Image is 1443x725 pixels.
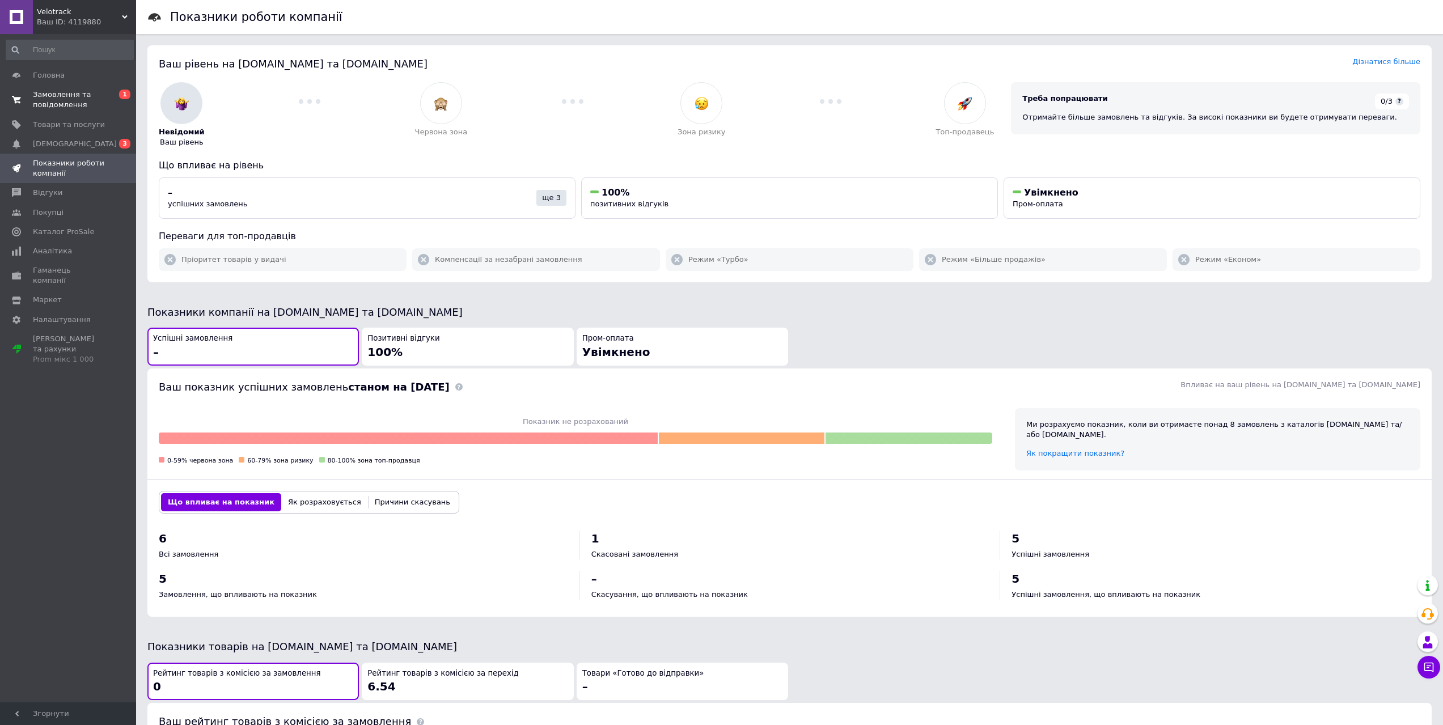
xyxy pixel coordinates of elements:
[1417,656,1440,679] button: Чат з покупцем
[153,345,159,359] span: –
[33,158,105,179] span: Показники роботи компанії
[362,328,573,366] button: Позитивні відгуки100%
[1012,572,1019,586] span: 5
[581,177,998,219] button: 100%позитивних відгуків
[695,96,709,111] img: :disappointed_relieved:
[167,457,233,464] span: 0-59% червона зона
[159,590,317,599] span: Замовлення, що впливають на показник
[147,306,463,318] span: Показники компанії на [DOMAIN_NAME] та [DOMAIN_NAME]
[181,255,286,265] span: Пріоритет товарів у видачі
[936,127,994,137] span: Топ-продавець
[942,255,1046,265] span: Режим «Більше продажів»
[33,246,72,256] span: Аналітика
[159,550,218,558] span: Всі замовлення
[591,532,599,545] span: 1
[33,90,105,110] span: Замовлення та повідомлення
[168,187,172,198] span: –
[147,663,359,701] button: Рейтинг товарів з комісією за замовлення0
[159,532,167,545] span: 6
[536,190,566,206] div: ще 3
[159,417,992,427] span: Показник не розрахований
[37,17,136,27] div: Ваш ID: 4119880
[577,663,788,701] button: Товари «Готово до відправки»–
[678,127,726,137] span: Зона ризику
[1024,187,1078,198] span: Увімкнено
[591,572,597,586] span: –
[170,10,342,24] h1: Показники роботи компанії
[1022,94,1107,103] span: Треба попрацювати
[362,663,573,701] button: Рейтинг товарів з комісією за перехід6.54
[247,457,313,464] span: 60-79% зона ризику
[147,328,359,366] button: Успішні замовлення–
[281,493,368,511] button: Як розраховується
[958,96,972,111] img: :rocket:
[435,255,582,265] span: Компенсації за незабрані замовлення
[175,96,189,111] img: :woman-shrugging:
[33,265,105,286] span: Гаманець компанії
[37,7,122,17] span: Velotrack
[582,668,704,679] span: Товари «Готово до відправки»
[159,58,428,70] span: Ваш рівень на [DOMAIN_NAME] та [DOMAIN_NAME]
[1013,200,1063,208] span: Пром-оплата
[159,127,205,137] span: Невідомий
[1026,449,1124,457] a: Як покращити показник?
[582,680,588,693] span: –
[434,96,448,111] img: :see_no_evil:
[153,680,161,693] span: 0
[1195,255,1261,265] span: Режим «Економ»
[159,231,296,241] span: Переваги для топ-продавців
[591,590,748,599] span: Скасування, що впливають на показник
[1395,97,1403,105] span: ?
[119,139,130,149] span: 3
[159,381,450,393] span: Ваш показник успішних замовлень
[1375,94,1409,109] div: 0/3
[33,227,94,237] span: Каталог ProSale
[1012,532,1019,545] span: 5
[367,345,403,359] span: 100%
[168,200,247,208] span: успішних замовлень
[33,334,105,365] span: [PERSON_NAME] та рахунки
[577,328,788,366] button: Пром-оплатаУвімкнено
[582,333,634,344] span: Пром-оплата
[147,641,457,652] span: Показники товарів на [DOMAIN_NAME] та [DOMAIN_NAME]
[1012,590,1200,599] span: Успішні замовлення, що впливають на показник
[1004,177,1420,219] button: УвімкненоПром-оплата
[33,70,65,80] span: Головна
[367,333,439,344] span: Позитивні відгуки
[159,572,167,586] span: 5
[688,255,748,265] span: Режим «Турбо»
[153,333,232,344] span: Успішні замовлення
[33,139,117,149] span: [DEMOGRAPHIC_DATA]
[33,207,64,218] span: Покупці
[1026,419,1409,440] div: Ми розрахуємо показник, коли ви отримаєте понад 8 замовлень з каталогів [DOMAIN_NAME] та/або [DOM...
[33,295,62,305] span: Маркет
[582,345,650,359] span: Увімкнено
[159,177,575,219] button: –успішних замовленьще 3
[33,354,105,364] div: Prom мікс 1 000
[6,40,134,60] input: Пошук
[159,160,264,171] span: Що впливає на рівень
[348,381,449,393] b: станом на [DATE]
[33,120,105,130] span: Товари та послуги
[160,137,204,147] span: Ваш рівень
[33,315,91,325] span: Налаштування
[1012,550,1089,558] span: Успішні замовлення
[590,200,668,208] span: позитивних відгуків
[33,188,62,198] span: Відгуки
[1352,57,1420,66] a: Дізнатися більше
[1022,112,1409,122] div: Отримайте більше замовлень та відгуків. За високі показники ви будете отримувати переваги.
[119,90,130,99] span: 1
[367,668,518,679] span: Рейтинг товарів з комісією за перехід
[328,457,420,464] span: 80-100% зона топ-продавця
[1180,380,1420,389] span: Впливає на ваш рівень на [DOMAIN_NAME] та [DOMAIN_NAME]
[367,680,395,693] span: 6.54
[415,127,468,137] span: Червона зона
[602,187,629,198] span: 100%
[153,668,321,679] span: Рейтинг товарів з комісією за замовлення
[368,493,457,511] button: Причини скасувань
[591,550,678,558] span: Скасовані замовлення
[161,493,281,511] button: Що впливає на показник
